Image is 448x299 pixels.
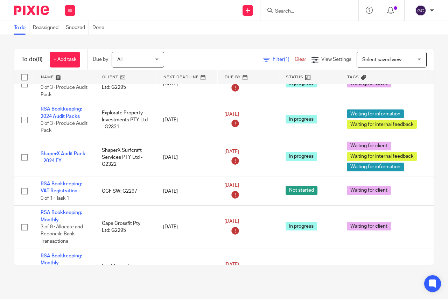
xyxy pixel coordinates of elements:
[41,181,82,193] a: RSA Bookkeeping: VAT Registration
[347,163,404,171] span: Waiting for information
[295,57,306,62] a: Clear
[273,57,295,62] span: Filter
[95,102,156,138] td: Explorate Property Investments PTY Ltd - G2321
[156,206,217,249] td: [DATE]
[224,149,239,154] span: [DATE]
[156,249,217,292] td: [DATE]
[95,138,156,177] td: ShaperX Surfcraft Services PTY Ltd - G2322
[286,152,317,161] span: In progress
[14,6,49,15] img: Pixie
[156,102,217,138] td: [DATE]
[66,21,89,35] a: Snoozed
[347,120,417,129] span: Waiting for internal feedback
[286,115,317,123] span: In progress
[347,142,391,150] span: Waiting for client
[415,5,426,16] img: svg%3E
[41,151,85,163] a: ShaperX Audit Pack - 2024 FY
[362,57,401,62] span: Select saved view
[41,225,83,244] span: 3 of 9 · Allocate and Reconcile Bank Transactions
[95,177,156,206] td: CCF SW: G2297
[347,222,391,230] span: Waiting for client
[41,121,87,133] span: 0 of 3 · Produce Audit Pack
[156,177,217,206] td: [DATE]
[92,21,108,35] a: Done
[274,8,337,15] input: Search
[95,249,156,292] td: Inani Actuaries - G2183
[284,57,289,62] span: (1)
[224,183,239,188] span: [DATE]
[347,152,417,161] span: Waiting for internal feedback
[36,57,43,62] span: (8)
[117,57,122,62] span: All
[50,52,80,67] a: + Add task
[224,219,239,224] span: [DATE]
[93,56,108,63] p: Due by
[347,109,404,118] span: Waiting for information
[41,210,82,222] a: RSA Bookkeeping: Monthly
[347,186,391,195] span: Waiting for client
[286,186,317,195] span: Not started
[347,75,359,79] span: Tags
[156,138,217,177] td: [DATE]
[41,85,87,97] span: 0 of 3 · Produce Audit Pack
[14,21,29,35] a: To do
[41,196,69,201] span: 0 of 1 · Task 1
[224,262,239,267] span: [DATE]
[41,254,82,265] a: RSA Bookkeeping: Monthly
[286,222,317,230] span: In progress
[41,107,82,119] a: RSA Bookkeeping: 2024 Audit Packs
[321,57,351,62] span: View Settings
[21,56,43,63] h1: To do
[224,112,239,117] span: [DATE]
[33,21,62,35] a: Reassigned
[95,206,156,249] td: Cape Crossfit Pty Ltd: G2295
